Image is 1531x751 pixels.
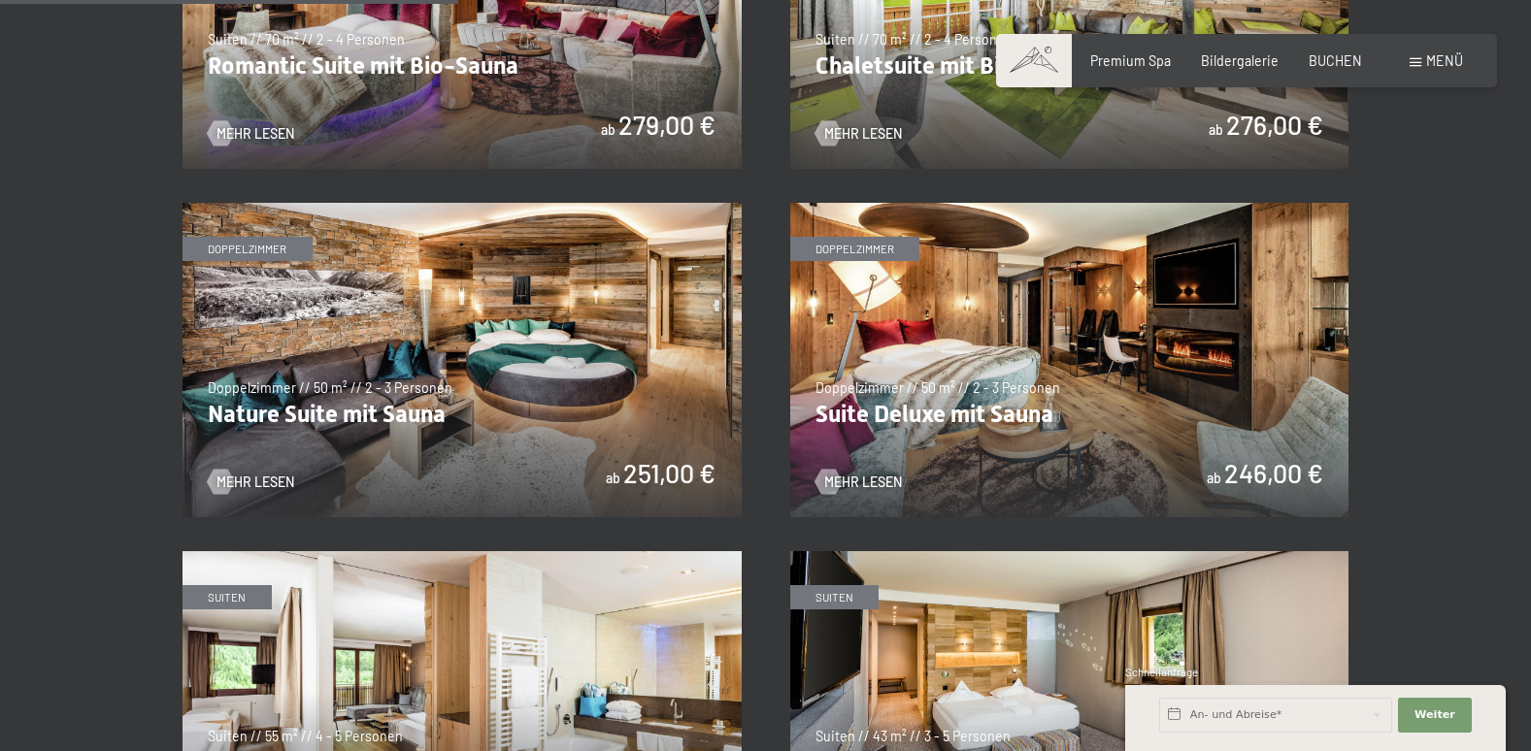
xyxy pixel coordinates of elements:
span: Mehr Lesen [824,124,902,144]
a: Nature Suite mit Sauna [183,203,742,213]
a: Mehr Lesen [208,473,294,492]
span: Mehr Lesen [216,473,294,492]
a: Family Suite [183,551,742,562]
span: Mehr Lesen [824,473,902,492]
img: Nature Suite mit Sauna [183,203,742,517]
a: Alpin Studio [790,551,1349,562]
span: Schnellanfrage [1125,666,1198,678]
a: Mehr Lesen [208,124,294,144]
a: Suite Deluxe mit Sauna [790,203,1349,213]
a: Premium Spa [1090,52,1171,69]
span: Weiter [1415,707,1455,723]
span: Menü [1426,52,1463,69]
span: Mehr Lesen [216,124,294,144]
a: Mehr Lesen [815,124,902,144]
a: Bildergalerie [1201,52,1279,69]
a: Mehr Lesen [815,473,902,492]
a: BUCHEN [1309,52,1362,69]
img: Suite Deluxe mit Sauna [790,203,1349,517]
button: Weiter [1398,698,1472,733]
